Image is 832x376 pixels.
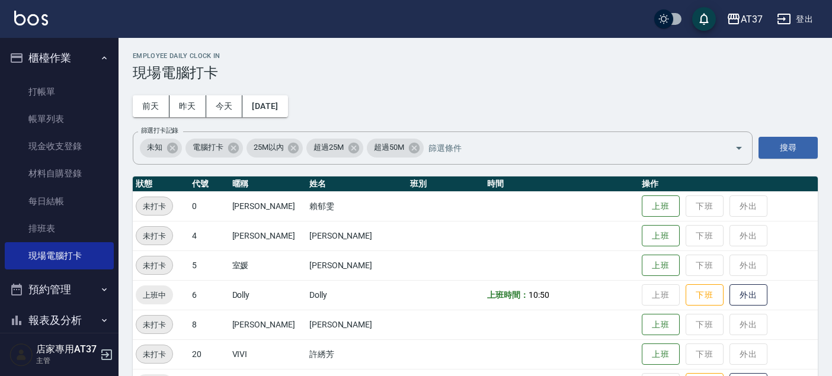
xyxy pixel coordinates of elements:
th: 暱稱 [229,176,306,192]
button: 今天 [206,95,243,117]
td: 5 [189,250,229,280]
td: 許綉芳 [306,339,407,369]
h3: 現場電腦打卡 [133,65,818,81]
div: 超過50M [367,139,424,158]
td: Dolly [229,280,306,310]
button: 搜尋 [759,137,818,159]
span: 未打卡 [136,200,172,213]
th: 班別 [407,176,484,192]
td: [PERSON_NAME] [229,310,306,339]
img: Person [9,343,33,367]
span: 超過25M [306,142,351,153]
td: 8 [189,310,229,339]
a: 材料自購登錄 [5,160,114,187]
td: 室媛 [229,250,306,280]
a: 打帳單 [5,78,114,105]
button: 上班 [642,255,680,277]
button: 上班 [642,314,680,336]
button: 櫃檯作業 [5,43,114,73]
th: 姓名 [306,176,407,192]
div: 電腦打卡 [185,139,243,158]
span: 未打卡 [136,319,172,331]
a: 排班表 [5,215,114,242]
button: 預約管理 [5,274,114,305]
button: 上班 [642,195,680,217]
img: Logo [14,11,48,25]
button: [DATE] [242,95,287,117]
th: 代號 [189,176,229,192]
button: 外出 [729,284,767,306]
div: 未知 [140,139,182,158]
button: 報表及分析 [5,305,114,336]
td: VIVI [229,339,306,369]
div: 超過25M [306,139,363,158]
td: Dolly [306,280,407,310]
div: AT37 [741,12,763,27]
td: [PERSON_NAME] [306,250,407,280]
span: 未打卡 [136,348,172,361]
td: 4 [189,221,229,250]
td: [PERSON_NAME] [306,310,407,339]
a: 現金收支登錄 [5,133,114,160]
span: 上班中 [136,289,173,301]
span: 超過50M [367,142,411,153]
th: 操作 [639,176,818,192]
td: 6 [189,280,229,310]
button: 上班 [642,225,680,247]
p: 主管 [36,355,97,366]
button: 昨天 [169,95,206,117]
span: 電腦打卡 [185,142,231,153]
div: 25M以內 [247,139,303,158]
td: [PERSON_NAME] [229,221,306,250]
a: 帳單列表 [5,105,114,133]
a: 每日結帳 [5,188,114,215]
span: 未打卡 [136,259,172,272]
button: 前天 [133,95,169,117]
label: 篩選打卡記錄 [141,126,178,135]
td: 20 [189,339,229,369]
td: 0 [189,191,229,221]
button: 下班 [686,284,724,306]
td: 賴郁雯 [306,191,407,221]
button: 登出 [772,8,818,30]
h2: Employee Daily Clock In [133,52,818,60]
th: 時間 [484,176,639,192]
td: [PERSON_NAME] [229,191,306,221]
b: 上班時間： [487,290,529,300]
input: 篩選條件 [425,137,714,158]
span: 10:50 [529,290,549,300]
span: 未打卡 [136,230,172,242]
span: 未知 [140,142,169,153]
th: 狀態 [133,176,189,192]
span: 25M以內 [247,142,291,153]
h5: 店家專用AT37 [36,343,97,355]
button: 上班 [642,343,680,365]
button: save [692,7,716,31]
button: Open [729,139,748,158]
td: [PERSON_NAME] [306,221,407,250]
a: 現場電腦打卡 [5,242,114,269]
button: AT37 [722,7,767,31]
